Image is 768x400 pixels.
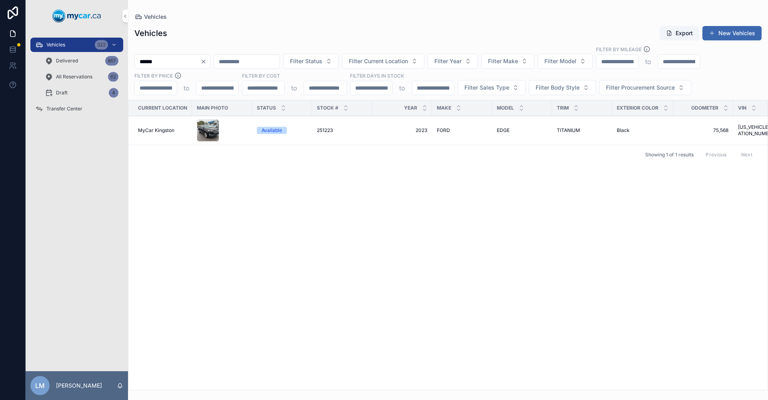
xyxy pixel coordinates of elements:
span: MyCar Kingston [138,127,174,134]
span: Transfer Center [46,106,82,112]
span: Filter Current Location [349,57,408,65]
span: Trim [557,105,569,111]
div: 867 [105,56,118,66]
a: FORD [437,127,487,134]
a: All Reservations62 [40,70,123,84]
span: Year [404,105,417,111]
a: 251223 [317,127,367,134]
span: Filter Model [544,57,576,65]
span: Status [257,105,276,111]
span: Filter Status [290,57,322,65]
span: Filter Sales Type [464,84,509,92]
button: Clear [200,58,210,65]
span: All Reservations [56,74,92,80]
a: Vehicles322 [30,38,123,52]
span: EDGE [497,127,510,134]
h1: Vehicles [134,28,167,39]
span: Vehicles [46,42,65,48]
span: Filter Make [488,57,518,65]
p: to [291,83,297,93]
span: 251223 [317,127,333,134]
button: Select Button [538,54,593,69]
a: Black [617,127,668,134]
p: to [399,83,405,93]
label: Filter By Mileage [596,46,642,53]
span: Model [497,105,514,111]
p: to [645,57,651,66]
span: Odometer [691,105,718,111]
button: Select Button [599,80,691,95]
a: Delivered867 [40,54,123,68]
p: [PERSON_NAME] [56,382,102,390]
span: Main Photo [197,105,228,111]
a: EDGE [497,127,547,134]
a: 75,568 [678,127,728,134]
span: Delivered [56,58,78,64]
div: 4 [109,88,118,98]
div: 322 [95,40,108,50]
a: Available [257,127,307,134]
a: TITANIUM [557,127,607,134]
label: Filter Days In Stock [350,72,404,79]
span: Make [437,105,451,111]
div: scrollable content [26,32,128,126]
span: Current Location [138,105,187,111]
a: MyCar Kingston [138,127,187,134]
button: Select Button [529,80,596,95]
button: Export [660,26,699,40]
span: Filter Body Style [536,84,580,92]
span: Filter Year [434,57,462,65]
button: Select Button [458,80,526,95]
img: App logo [52,10,101,22]
button: New Vehicles [702,26,762,40]
button: Select Button [283,54,339,69]
span: Exterior Color [617,105,658,111]
span: FORD [437,127,450,134]
button: Select Button [342,54,424,69]
label: FILTER BY COST [242,72,280,79]
button: Select Button [428,54,478,69]
span: Filter Procurement Source [606,84,675,92]
div: Available [262,127,282,134]
span: TITANIUM [557,127,580,134]
span: Black [617,127,630,134]
button: Select Button [481,54,534,69]
span: VIN [738,105,746,111]
span: Showing 1 of 1 results [645,152,694,158]
a: Draft4 [40,86,123,100]
span: Vehicles [144,13,167,21]
span: LM [35,381,45,390]
span: Stock # [317,105,338,111]
a: Transfer Center [30,102,123,116]
div: 62 [108,72,118,82]
a: 2023 [377,127,427,134]
p: to [184,83,190,93]
a: Vehicles [134,13,167,21]
span: Draft [56,90,68,96]
label: FILTER BY PRICE [134,72,173,79]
